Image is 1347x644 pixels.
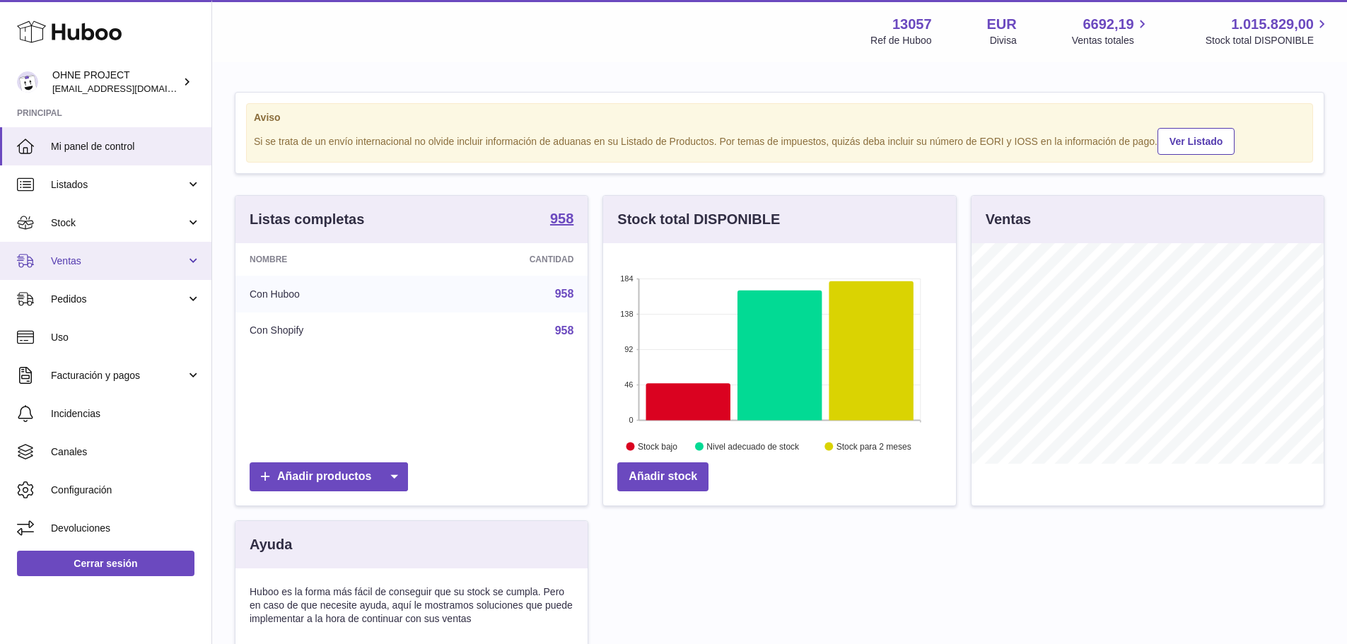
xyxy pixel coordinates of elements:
div: OHNE PROJECT [52,69,180,95]
span: Uso [51,331,201,344]
text: 92 [625,345,634,353]
text: 138 [620,310,633,318]
text: 184 [620,274,633,283]
td: Con Huboo [235,276,423,312]
span: Mi panel de control [51,140,201,153]
h3: Stock total DISPONIBLE [617,210,780,229]
a: 958 [550,211,573,228]
text: 46 [625,380,634,389]
span: 6692,19 [1083,15,1133,34]
span: Devoluciones [51,522,201,535]
span: Facturación y pagos [51,369,186,382]
span: Ventas [51,254,186,268]
span: Incidencias [51,407,201,421]
span: 1.015.829,00 [1231,15,1314,34]
a: 1.015.829,00 Stock total DISPONIBLE [1206,15,1330,47]
a: 958 [555,288,574,300]
h3: Ayuda [250,535,292,554]
span: Ventas totales [1072,34,1150,47]
a: Ver Listado [1158,128,1235,155]
div: Si se trata de un envío internacional no olvide incluir información de aduanas en su Listado de P... [254,126,1305,155]
div: Divisa [990,34,1017,47]
a: Añadir productos [250,462,408,491]
a: Añadir stock [617,462,709,491]
span: Pedidos [51,293,186,306]
text: Nivel adecuado de stock [707,442,800,452]
span: [EMAIL_ADDRESS][DOMAIN_NAME] [52,83,208,94]
th: Nombre [235,243,423,276]
a: 6692,19 Ventas totales [1072,15,1150,47]
span: Stock total DISPONIBLE [1206,34,1330,47]
span: Stock [51,216,186,230]
h3: Ventas [986,210,1031,229]
text: Stock para 2 meses [836,442,911,452]
span: Listados [51,178,186,192]
a: 958 [555,324,574,336]
span: Canales [51,445,201,459]
span: Configuración [51,484,201,497]
a: Cerrar sesión [17,551,194,576]
text: Stock bajo [638,442,677,452]
strong: EUR [987,15,1017,34]
td: Con Shopify [235,312,423,349]
img: internalAdmin-13057@internal.huboo.com [17,71,38,93]
p: Huboo es la forma más fácil de conseguir que su stock se cumpla. Pero en caso de que necesite ayu... [250,585,573,626]
strong: 13057 [892,15,932,34]
strong: Aviso [254,111,1305,124]
text: 0 [629,416,634,424]
strong: 958 [550,211,573,226]
h3: Listas completas [250,210,364,229]
th: Cantidad [423,243,588,276]
div: Ref de Huboo [870,34,931,47]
